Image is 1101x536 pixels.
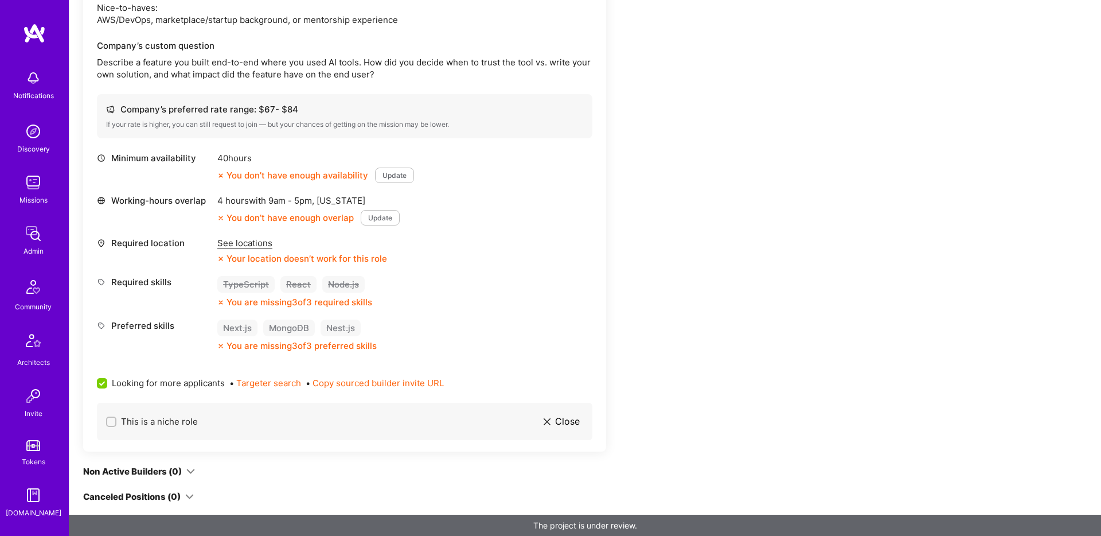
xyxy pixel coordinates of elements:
span: • [306,377,444,389]
i: icon Close [544,418,550,425]
span: 9am - 5pm , [266,195,317,206]
div: Required skills [97,276,212,288]
img: logo [23,23,46,44]
div: TypeScript [217,276,275,293]
div: Working-hours overlap [97,195,212,207]
img: guide book [22,484,45,507]
img: Invite [22,384,45,407]
i: icon CloseOrange [217,172,224,179]
button: Close [540,412,583,431]
i: icon Tag [97,278,106,286]
span: This is a niche role [121,415,198,428]
i: icon CloseOrange [217,299,224,306]
p: Describe a feature you built end-to-end where you used AI tools. How did you decide when to trust... [97,56,592,80]
div: The project is under review. [69,515,1101,536]
div: Minimum availability [97,152,212,164]
i: icon ArrowDown [185,492,194,501]
div: MongoDB [263,320,315,336]
i: icon Location [97,239,106,247]
div: If your rate is higher, you can still request to join — but your chances of getting on the missio... [106,120,583,129]
div: Company’s custom question [97,40,592,52]
img: bell [22,67,45,90]
div: Required location [97,237,212,249]
button: Targeter search [236,377,301,389]
div: Your location doesn’t work for this role [217,253,387,265]
img: admin teamwork [22,222,45,245]
div: Missions [19,194,48,206]
div: Canceled Positions (0) [83,491,181,503]
div: Admin [24,245,44,257]
div: See locations [217,237,387,249]
button: Update [375,168,414,183]
img: teamwork [22,171,45,194]
button: Update [361,210,400,226]
div: Company’s preferred rate range: $ 67 - $ 84 [106,103,583,115]
i: icon ArrowDown [186,467,195,476]
div: 40 hours [217,152,414,164]
div: Invite [25,407,42,420]
i: icon CloseOrange [217,343,224,349]
div: Notifications [13,90,54,102]
div: React [280,276,317,293]
div: Community [15,301,52,313]
div: Non Active Builders (0) [83,465,182,477]
div: Node.js [322,276,365,293]
div: You are missing 3 of 3 preferred skills [227,340,377,352]
span: Close [555,415,580,428]
img: Community [19,273,47,301]
div: Discovery [17,143,50,155]
div: Tokens [22,456,45,468]
div: Nest.js [321,320,361,336]
span: Looking for more applicants [112,377,225,389]
div: You don’t have enough overlap [217,212,354,224]
img: Architects [19,329,47,356]
i: icon CloseOrange [217,215,224,222]
div: [DOMAIN_NAME] [6,507,61,519]
span: • [229,377,301,389]
i: icon CloseOrange [217,255,224,262]
div: 4 hours with [US_STATE] [217,195,400,207]
div: Next.js [217,320,257,336]
i: icon Cash [106,105,115,114]
img: tokens [26,440,40,451]
img: discovery [22,120,45,143]
div: Architects [17,356,50,368]
i: icon Tag [97,321,106,330]
i: icon Clock [97,154,106,162]
div: You are missing 3 of 3 required skills [227,296,372,308]
div: You don’t have enough availability [217,169,368,181]
div: Preferred skills [97,320,212,332]
i: icon World [97,196,106,205]
button: Copy sourced builder invite URL [313,377,444,389]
